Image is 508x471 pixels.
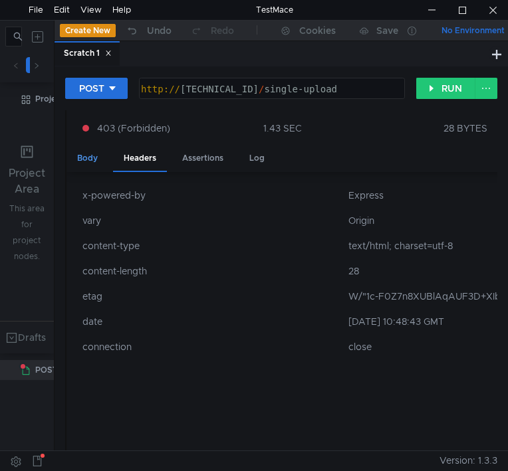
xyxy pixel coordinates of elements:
[35,360,58,380] span: POST
[239,146,275,171] div: Log
[60,24,116,37] button: Create New
[442,25,505,37] div: No Environment
[116,21,181,41] button: Undo
[77,183,343,208] td: x-powered-by
[263,122,302,134] div: 1.43 SEC
[299,23,336,39] div: Cookies
[77,334,343,359] td: connection
[444,122,487,134] div: 28 BYTES
[97,121,170,136] span: 403 (Forbidden)
[35,89,64,109] div: Project
[66,146,108,171] div: Body
[181,21,243,41] button: Redo
[65,78,128,99] button: POST
[440,451,497,470] span: Version: 1.3.3
[376,26,398,35] div: Save
[211,23,234,39] div: Redo
[64,47,112,60] div: Scratch 1
[172,146,234,171] div: Assertions
[77,208,343,233] td: vary
[77,258,343,284] td: content-length
[77,284,343,309] td: etag
[147,23,172,39] div: Undo
[79,81,104,96] div: POST
[113,146,167,172] div: Headers
[18,330,46,345] div: Drafts
[77,233,343,258] td: content-type
[416,78,475,99] button: RUN
[77,309,343,334] td: date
